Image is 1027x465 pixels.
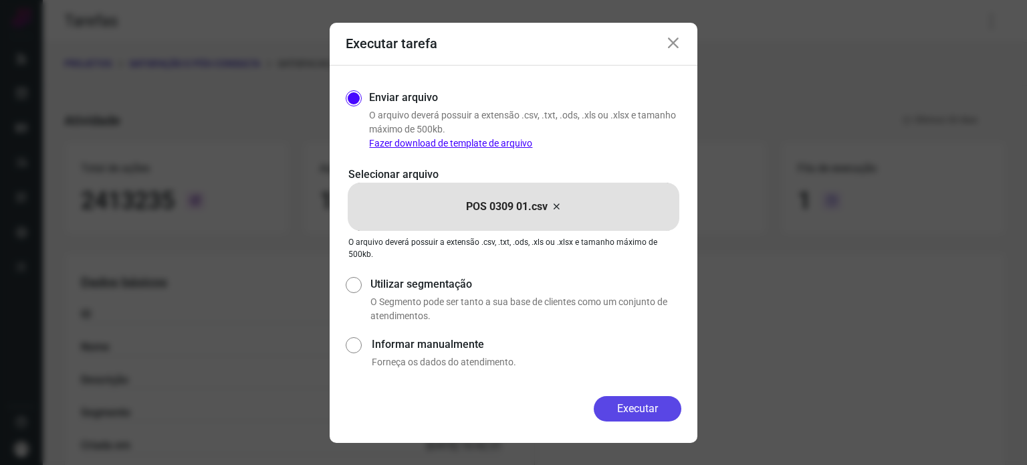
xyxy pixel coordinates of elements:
button: Executar [594,396,681,422]
label: Informar manualmente [372,337,681,353]
h3: Executar tarefa [346,35,437,52]
p: Forneça os dados do atendimento. [372,355,681,369]
p: O arquivo deverá possuir a extensão .csv, .txt, .ods, .xls ou .xlsx e tamanho máximo de 500kb. [348,236,679,260]
label: Enviar arquivo [369,90,438,106]
a: Fazer download de template de arquivo [369,138,532,149]
p: Selecionar arquivo [348,167,679,183]
p: O arquivo deverá possuir a extensão .csv, .txt, .ods, .xls ou .xlsx e tamanho máximo de 500kb. [369,108,681,151]
p: O Segmento pode ser tanto a sua base de clientes como um conjunto de atendimentos. [370,295,681,323]
p: POS 0309 01.csv [466,199,548,215]
label: Utilizar segmentação [370,276,681,292]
